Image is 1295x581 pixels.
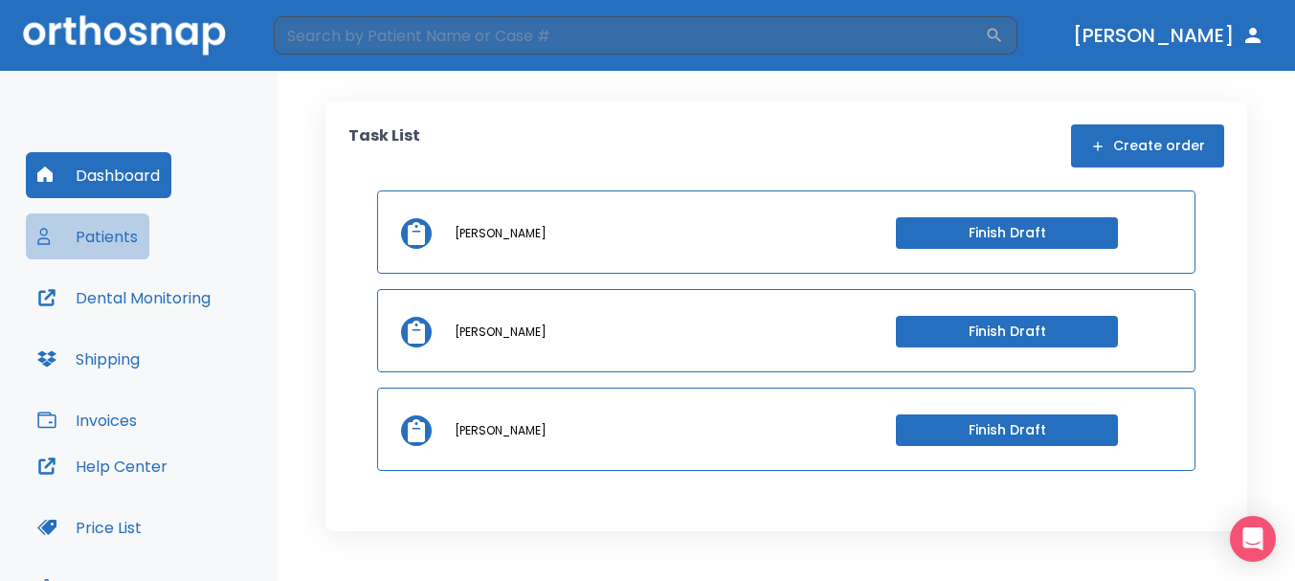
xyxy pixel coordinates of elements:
button: [PERSON_NAME] [1065,18,1272,53]
button: Dashboard [26,152,171,198]
button: Price List [26,504,153,550]
button: Dental Monitoring [26,275,222,321]
img: Orthosnap [23,15,226,55]
button: Create order [1071,124,1224,168]
p: Task List [348,124,420,168]
button: Shipping [26,336,151,382]
div: Open Intercom Messenger [1230,516,1276,562]
button: Finish Draft [896,217,1118,249]
p: [PERSON_NAME] [455,225,547,242]
button: Finish Draft [896,414,1118,446]
button: Finish Draft [896,316,1118,347]
button: Invoices [26,397,148,443]
button: Patients [26,213,149,259]
p: [PERSON_NAME] [455,422,547,439]
p: [PERSON_NAME] [455,324,547,341]
button: Help Center [26,443,179,489]
input: Search by Patient Name or Case # [274,16,985,55]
